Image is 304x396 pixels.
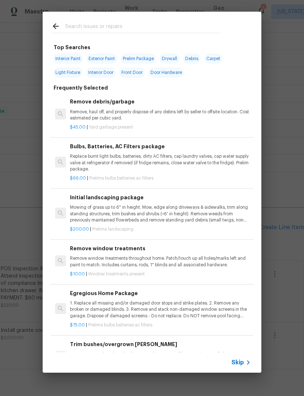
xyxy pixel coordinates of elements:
span: Light Fixture [53,67,82,78]
span: Window treatments present [88,272,145,276]
span: $10.00 [70,272,85,276]
span: Door Hardware [148,67,184,78]
span: Exterior Paint [86,54,117,64]
span: $66.00 [70,176,86,180]
span: $45.00 [70,125,86,129]
p: 1. Replace all missing and/or damaged door stops and strike plates. 2. Remove any broken or damag... [70,300,251,319]
h6: Frequently Selected [54,84,108,92]
p: | [70,226,251,232]
span: $200.00 [70,227,89,231]
p: Mowing of grass up to 6" in height. Mow, edge along driveways & sidewalks, trim along standing st... [70,204,251,223]
h6: Initial landscaping package [70,193,251,201]
p: Remove window treatments throughout home. Patch/touch up all holes/marks left and paint to match.... [70,255,251,268]
span: Interior Paint [53,54,83,64]
span: Skip [231,359,244,366]
p: Replace burnt light bulbs, batteries, dirty AC filters, cap laundry valves, cap water supply valv... [70,153,251,172]
span: Prelims bulbs batteries ac filters [88,323,152,327]
span: $75.00 [70,323,85,327]
p: Remove, haul off, and properly dispose of any debris left by seller to offsite location. Cost est... [70,109,251,121]
span: Prelim Package [121,54,156,64]
p: | [70,322,251,328]
span: Interior Door [86,67,116,78]
h6: Bulbs, Batteries, AC Filters package [70,142,251,150]
h6: Remove window treatments [70,244,251,252]
span: Prelims landscaping [92,227,133,231]
p: | [70,271,251,277]
p: Trim overgrown hegdes & bushes around perimeter of home giving 12" of clearance. Properly dispose... [70,351,251,364]
h6: Top Searches [54,43,90,51]
span: Carpet [204,54,222,64]
span: Front Door [119,67,145,78]
span: Drywall [160,54,179,64]
p: | [70,175,251,181]
input: Search issues or repairs [65,22,220,33]
span: Yard garbage present [89,125,133,129]
span: Debris [183,54,200,64]
span: Prelims bulbs batteries ac filters [89,176,153,180]
h6: Egregious Home Package [70,289,251,297]
h6: Trim bushes/overgrown [PERSON_NAME] [70,340,251,348]
p: | [70,124,251,130]
h6: Remove debris/garbage [70,98,251,106]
